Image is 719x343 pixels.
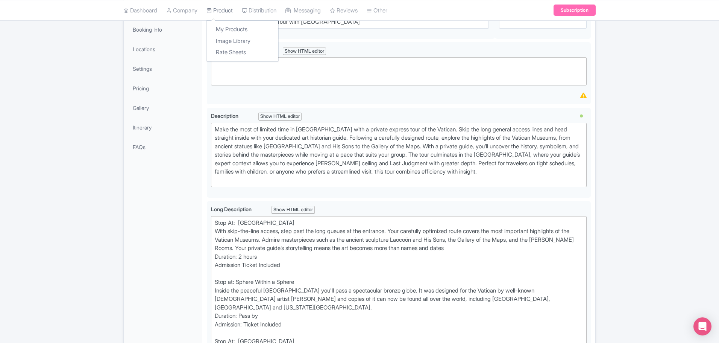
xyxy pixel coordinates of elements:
a: Image Library [207,35,278,47]
span: Description [211,113,240,119]
a: Subscription [554,5,596,16]
a: Pricing [125,80,200,97]
div: Open Intercom Messenger [693,317,711,335]
div: Make the most of limited time in [GEOGRAPHIC_DATA] with a private express tour of the Vatican. Sk... [215,125,583,185]
a: Booking Info [125,21,200,38]
div: Show HTML editor [283,47,326,55]
div: Show HTML editor [258,113,302,120]
a: Itinerary [125,119,200,136]
a: Settings [125,60,200,77]
span: Long Description [211,206,253,212]
a: FAQs [125,139,200,155]
a: Locations [125,41,200,58]
div: Show HTML editor [272,206,315,214]
a: Gallery [125,99,200,116]
a: Rate Sheets [207,47,278,58]
a: My Products [207,24,278,35]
